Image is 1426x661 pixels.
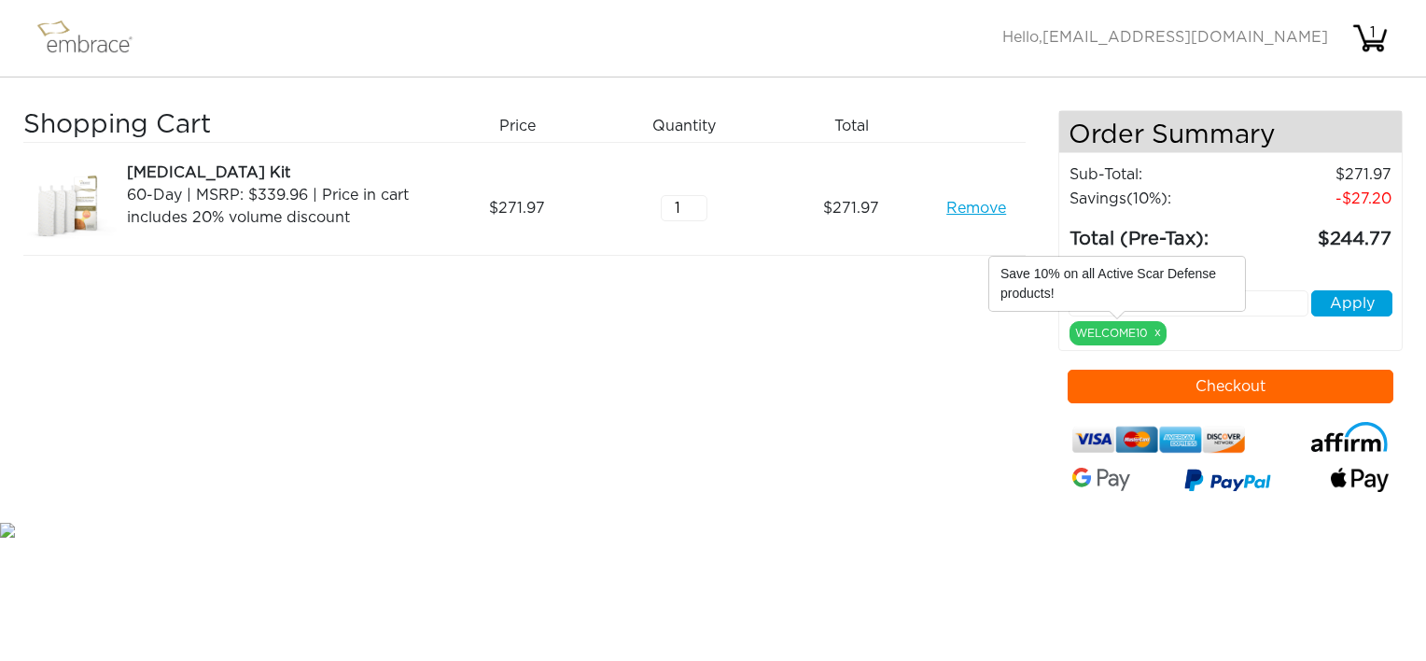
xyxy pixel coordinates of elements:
div: Save 10% on all Active Scar Defense products! [989,257,1245,311]
img: Google-Pay-Logo.svg [1072,468,1130,491]
div: 60-Day | MSRP: $339.96 | Price in cart includes 20% volume discount [127,184,426,229]
div: 1 [1354,21,1391,44]
div: Price [440,110,608,142]
span: 271.97 [823,197,879,219]
span: [EMAIL_ADDRESS][DOMAIN_NAME] [1042,30,1328,45]
button: Checkout [1068,370,1394,403]
img: logo.png [33,15,154,62]
div: WELCOME10 [1069,321,1167,345]
div: Total [775,110,942,142]
a: 1 [1351,30,1389,45]
td: 244.77 [1247,211,1392,254]
td: Total (Pre-Tax): [1069,211,1247,254]
h3: Shopping Cart [23,110,426,142]
td: 271.97 [1247,162,1392,187]
img: affirm-logo.svg [1310,422,1389,453]
img: cart [1351,20,1389,57]
span: Hello, [1002,30,1328,45]
td: Sub-Total: [1069,162,1247,187]
td: Savings : [1069,187,1247,211]
img: paypal-v3.png [1184,464,1271,499]
span: (10%) [1126,191,1167,206]
a: x [1154,324,1161,341]
span: 271.97 [489,197,545,219]
div: [MEDICAL_DATA] Kit [127,162,426,184]
td: 27.20 [1247,187,1392,211]
img: 08a01078-8cea-11e7-8349-02e45ca4b85b.jpeg [23,162,117,255]
button: Apply [1311,290,1392,316]
span: Quantity [652,115,716,137]
img: fullApplePay.png [1331,468,1389,492]
img: credit-cards.png [1072,422,1246,457]
a: Remove [946,197,1006,219]
h4: Order Summary [1059,111,1403,153]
